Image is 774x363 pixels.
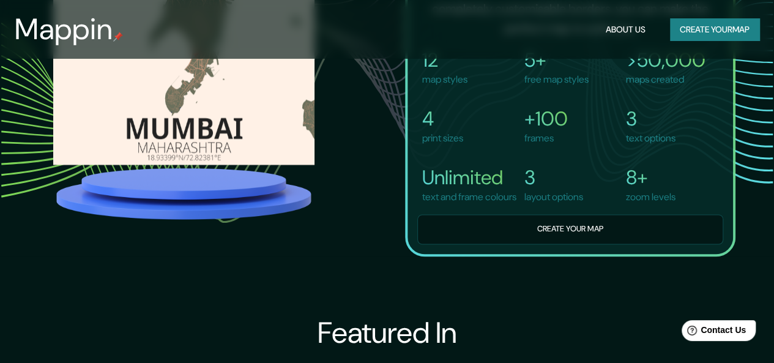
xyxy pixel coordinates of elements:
[524,165,582,190] h4: 3
[422,190,516,204] p: text and frame colours
[422,72,467,87] p: map styles
[626,165,675,190] h4: 8+
[524,48,588,72] h4: 5+
[626,48,705,72] h4: >50,000
[318,315,457,350] h3: Featured In
[626,190,675,204] p: zoom levels
[524,131,567,146] p: frames
[626,107,675,131] h4: 3
[53,165,314,223] img: platform.png
[665,315,761,350] iframe: Help widget launcher
[422,48,467,72] h4: 12
[524,107,567,131] h4: +100
[422,107,463,131] h4: 4
[524,72,588,87] p: free map styles
[670,18,759,41] button: Create yourmap
[601,18,650,41] button: About Us
[422,165,516,190] h4: Unlimited
[113,32,123,42] img: mappin-pin
[15,12,113,47] h3: Mappin
[417,214,723,244] button: Create your map
[422,131,463,146] p: print sizes
[524,190,582,204] p: layout options
[626,72,705,87] p: maps created
[626,131,675,146] p: text options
